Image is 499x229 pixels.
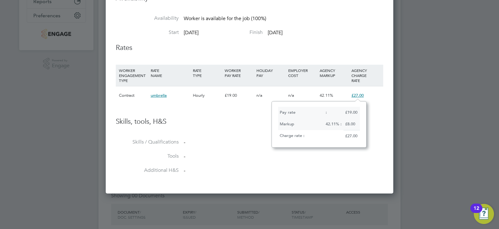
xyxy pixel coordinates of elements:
span: n/a [256,93,262,98]
label: Start [116,29,179,36]
div: WORKER ENGAGEMENT TYPE [117,65,149,86]
div: Contract [117,86,149,105]
span: 42.11% [320,93,333,98]
span: n/a [288,93,294,98]
label: Finish [200,29,263,36]
div: HOLIDAY PAY [255,65,287,81]
label: Skills / Qualifications [116,139,179,145]
div: EMPLOYER COST [287,65,318,81]
div: £19.00 [223,86,255,105]
label: Availability [116,15,179,22]
h3: Rates [116,43,383,52]
div: Charge rate : [278,130,344,142]
div: £19.00 [344,107,360,118]
span: - [184,167,185,174]
span: [DATE] [268,30,283,36]
div: 12 [474,208,479,216]
div: £8.00 [344,118,360,130]
div: : [324,107,344,118]
div: Pay rate [278,107,324,118]
div: AGENCY MARKUP [318,65,350,81]
div: RATE NAME [149,65,191,81]
span: - [184,153,185,160]
div: AGENCY CHARGE RATE [350,65,382,86]
div: RATE TYPE [191,65,223,81]
h3: Skills, tools, H&S [116,117,383,126]
span: Worker is available for the job (100%) [184,15,266,22]
span: umbrella [151,93,167,98]
span: - [184,139,185,145]
div: Hourly [191,86,223,105]
div: WORKER PAY RATE [223,65,255,81]
span: £27.00 [351,93,364,98]
div: £27.00 [344,130,360,142]
label: Additional H&S [116,167,179,174]
div: 42.11% : [324,118,344,130]
button: Open Resource Center, 12 new notifications [474,204,494,224]
div: Markup [278,118,324,130]
label: Tools [116,153,179,160]
span: [DATE] [184,30,199,36]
